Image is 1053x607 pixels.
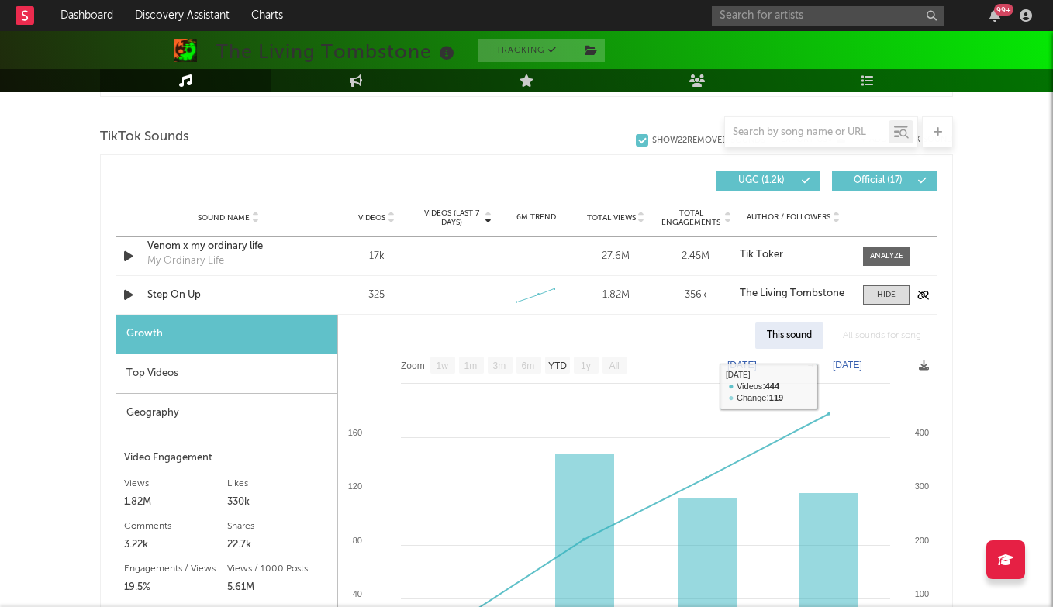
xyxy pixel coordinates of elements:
[227,536,330,554] div: 22.7k
[147,239,309,254] a: Venom x my ordinary life
[522,360,535,371] text: 6m
[147,253,224,269] div: My Ordinary Life
[915,481,929,491] text: 300
[348,428,362,437] text: 160
[915,536,929,545] text: 200
[915,589,929,598] text: 100
[116,354,337,394] div: Top Videos
[464,360,478,371] text: 1m
[740,288,848,299] a: The Living Tombstone
[587,213,636,222] span: Total Views
[740,250,848,260] a: Tik Toker
[353,536,362,545] text: 80
[989,9,1000,22] button: 99+
[124,560,227,578] div: Engagements / Views
[116,394,337,433] div: Geography
[478,39,575,62] button: Tracking
[755,322,823,349] div: This sound
[833,360,862,371] text: [DATE]
[727,360,757,371] text: [DATE]
[340,288,413,303] div: 325
[116,315,337,354] div: Growth
[660,288,732,303] div: 356k
[147,288,309,303] a: Step On Up
[580,288,652,303] div: 1.82M
[124,474,227,493] div: Views
[198,213,250,222] span: Sound Name
[348,481,362,491] text: 120
[609,360,619,371] text: All
[740,250,783,260] strong: Tik Toker
[353,589,362,598] text: 40
[831,322,933,349] div: All sounds for song
[660,209,723,227] span: Total Engagements
[227,493,330,512] div: 330k
[358,213,385,222] span: Videos
[124,493,227,512] div: 1.82M
[227,560,330,578] div: Views / 1000 Posts
[832,171,937,191] button: Official(17)
[227,578,330,597] div: 5.61M
[581,360,591,371] text: 1y
[124,536,227,554] div: 3.22k
[580,249,652,264] div: 27.6M
[124,578,227,597] div: 19.5%
[437,360,449,371] text: 1w
[806,360,816,371] text: →
[124,449,330,467] div: Video Engagement
[747,212,830,222] span: Author / Followers
[915,428,929,437] text: 400
[726,176,797,185] span: UGC ( 1.2k )
[124,517,227,536] div: Comments
[401,360,425,371] text: Zoom
[227,474,330,493] div: Likes
[725,126,889,139] input: Search by song name or URL
[740,288,844,298] strong: The Living Tombstone
[216,39,458,64] div: The Living Tombstone
[716,171,820,191] button: UGC(1.2k)
[842,176,913,185] span: Official ( 17 )
[548,360,567,371] text: YTD
[227,517,330,536] div: Shares
[712,6,944,26] input: Search for artists
[420,209,483,227] span: Videos (last 7 days)
[660,249,732,264] div: 2.45M
[500,212,572,223] div: 6M Trend
[493,360,506,371] text: 3m
[994,4,1013,16] div: 99 +
[340,249,413,264] div: 17k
